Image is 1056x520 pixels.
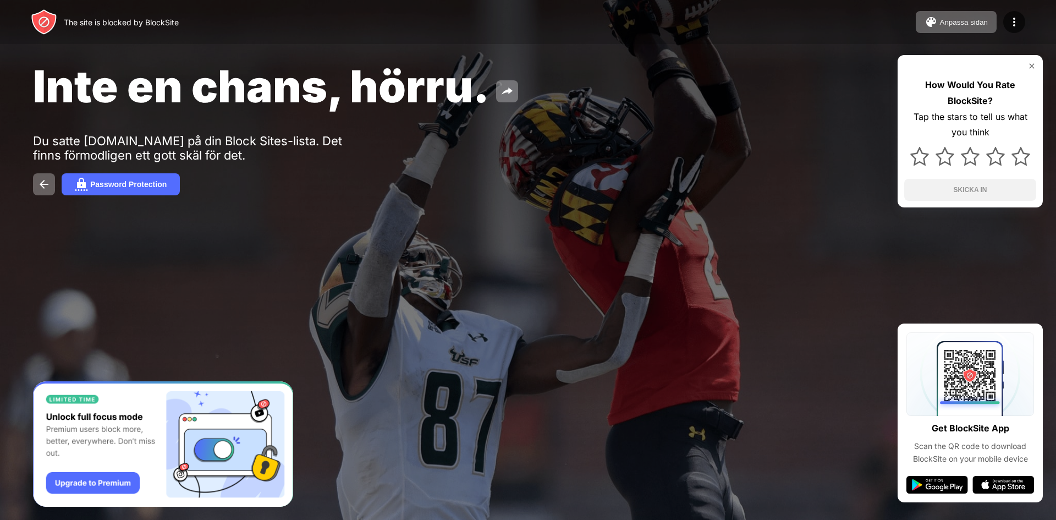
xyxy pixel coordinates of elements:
[1027,62,1036,70] img: rate-us-close.svg
[31,9,57,35] img: header-logo.svg
[904,179,1036,201] button: SKICKA IN
[936,147,954,166] img: star.svg
[925,15,938,29] img: pallet.svg
[904,77,1036,109] div: How Would You Rate BlockSite?
[75,178,88,191] img: password.svg
[501,85,514,98] img: share.svg
[932,420,1009,436] div: Get BlockSite App
[940,18,988,26] div: Anpassa sidan
[64,18,179,27] div: The site is blocked by BlockSite
[906,440,1034,465] div: Scan the QR code to download BlockSite on your mobile device
[62,173,180,195] button: Password Protection
[1008,15,1021,29] img: menu-icon.svg
[33,134,373,162] div: Du satte [DOMAIN_NAME] på din Block Sites-lista. Det finns förmodligen ett gott skäl för det.
[37,178,51,191] img: back.svg
[986,147,1005,166] img: star.svg
[961,147,980,166] img: star.svg
[972,476,1034,494] img: app-store.svg
[1011,147,1030,166] img: star.svg
[916,11,997,33] button: Anpassa sidan
[904,109,1036,141] div: Tap the stars to tell us what you think
[906,332,1034,416] img: qrcode.svg
[910,147,929,166] img: star.svg
[906,476,968,494] img: google-play.svg
[33,59,490,113] span: Inte en chans, hörru.
[90,180,167,189] div: Password Protection
[33,381,293,507] iframe: Banner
